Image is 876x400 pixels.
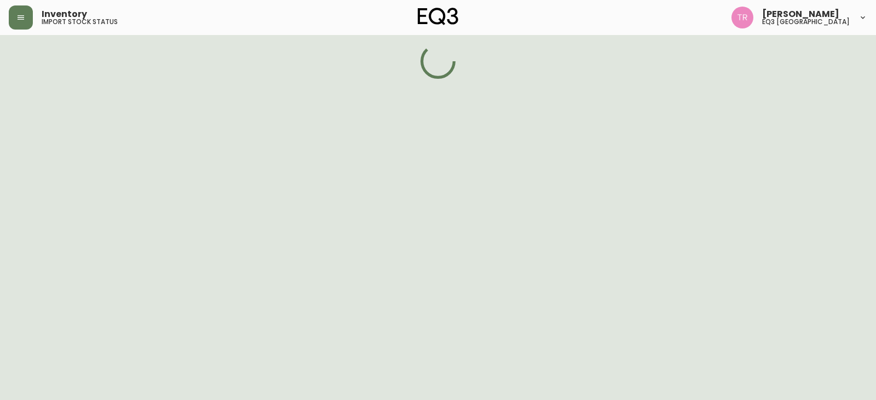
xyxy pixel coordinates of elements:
img: 214b9049a7c64896e5c13e8f38ff7a87 [731,7,753,28]
h5: import stock status [42,19,118,25]
h5: eq3 [GEOGRAPHIC_DATA] [762,19,850,25]
span: [PERSON_NAME] [762,10,839,19]
img: logo [418,8,458,25]
span: Inventory [42,10,87,19]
